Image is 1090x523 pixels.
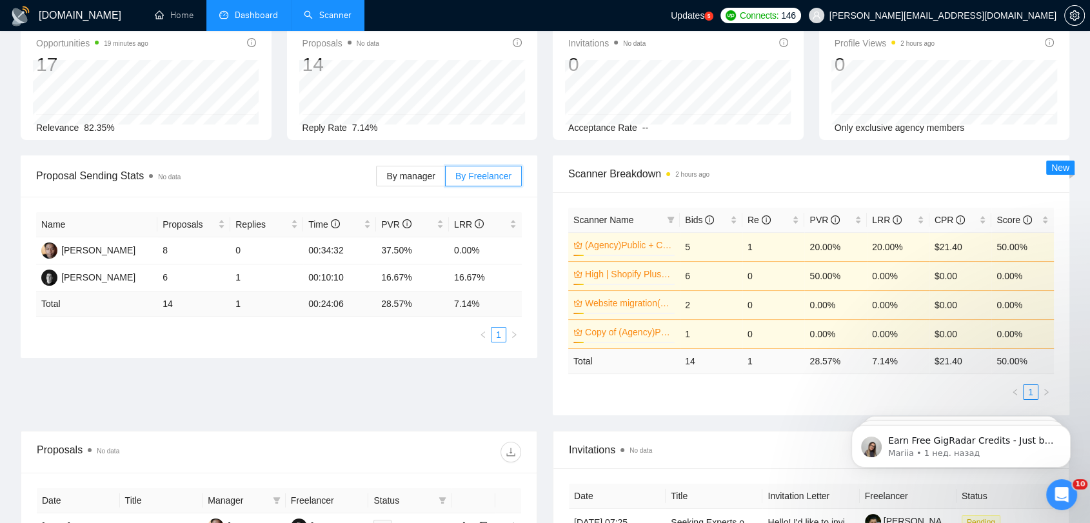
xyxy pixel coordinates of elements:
span: info-circle [1045,38,1054,47]
span: No data [629,447,652,454]
div: [PERSON_NAME] [61,243,135,257]
span: info-circle [956,215,965,224]
img: BM [41,270,57,286]
span: filter [439,497,446,504]
a: (Agency)Public + Custom Apps [585,238,672,252]
time: 19 minutes ago [104,40,148,47]
span: Re [748,215,771,225]
th: Replies [230,212,303,237]
span: right [510,331,518,339]
span: Replies [235,217,288,232]
text: 5 [708,14,711,19]
span: By manager [386,171,435,181]
span: Scanner Breakdown [568,166,1054,182]
span: crown [573,299,582,308]
span: Proposals [302,35,379,51]
td: $0.00 [929,261,992,290]
span: filter [664,210,677,230]
span: Status [373,493,433,508]
span: 82.35% [84,123,114,133]
span: CPR [935,215,965,225]
div: 0 [835,52,935,77]
a: homeHome [155,10,193,21]
th: Freelancer [860,484,956,509]
td: Total [568,348,680,373]
span: Manager [208,493,268,508]
button: right [506,327,522,342]
td: 0.00% [991,290,1054,319]
span: left [479,331,487,339]
th: Title [666,484,762,509]
td: Total [36,291,157,317]
td: 5 [680,232,742,261]
span: Opportunities [36,35,148,51]
li: Previous Page [475,327,491,342]
td: 16.67% [449,264,522,291]
button: setting [1064,5,1085,26]
span: info-circle [247,38,256,47]
td: 00:24:06 [303,291,376,317]
span: crown [573,241,582,250]
td: $0.00 [929,290,992,319]
span: Relevance [36,123,79,133]
td: 50.00% [804,261,867,290]
span: -- [642,123,648,133]
span: 146 [781,8,795,23]
span: crown [573,270,582,279]
li: Next Page [506,327,522,342]
td: 0.00% [804,319,867,348]
span: crown [573,328,582,337]
th: Title [120,488,203,513]
a: AU[PERSON_NAME] [41,244,135,255]
span: filter [270,491,283,510]
span: No data [357,40,379,47]
span: Bids [685,215,714,225]
a: Copy of (Agency)Public + Custom Apps [585,325,672,339]
span: PVR [381,219,411,230]
button: download [500,442,521,462]
button: left [1007,384,1023,400]
span: info-circle [513,38,522,47]
th: Name [36,212,157,237]
td: 0.00% [867,261,929,290]
span: 7.14% [352,123,378,133]
span: info-circle [762,215,771,224]
span: Time [308,219,339,230]
span: filter [667,216,675,224]
td: 16.67% [376,264,449,291]
li: 1 [1023,384,1038,400]
th: Date [37,488,120,513]
th: Proposals [157,212,230,237]
span: left [1011,388,1019,396]
span: Invitations [569,442,1053,458]
th: Date [569,484,666,509]
span: info-circle [893,215,902,224]
span: info-circle [779,38,788,47]
time: 2 hours ago [900,40,935,47]
td: 0.00% [449,237,522,264]
td: 0.00% [867,319,929,348]
span: info-circle [705,215,714,224]
img: logo [10,6,31,26]
td: 20.00% [804,232,867,261]
span: Proposal Sending Stats [36,168,376,184]
span: Score [996,215,1031,225]
img: upwork-logo.png [726,10,736,21]
a: 5 [704,12,713,21]
td: 0.00% [867,290,929,319]
td: $21.40 [929,232,992,261]
td: 50.00% [991,232,1054,261]
td: 0.00% [991,319,1054,348]
span: Invitations [568,35,646,51]
span: Only exclusive agency members [835,123,965,133]
td: 50.00 % [991,348,1054,373]
span: New [1051,163,1069,173]
td: 2 [680,290,742,319]
div: 14 [302,52,379,77]
a: setting [1064,10,1085,21]
li: Next Page [1038,384,1054,400]
span: right [1042,388,1050,396]
div: [PERSON_NAME] [61,270,135,284]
